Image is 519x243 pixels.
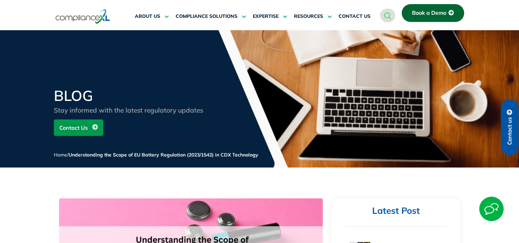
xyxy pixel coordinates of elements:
[339,13,370,20] span: CONTACT US
[294,13,323,20] span: RESOURCES
[54,106,203,114] span: Stay informed with the latest regulatory updates
[412,10,446,16] span: Book a Demo
[135,8,169,25] a: ABOUT US
[294,8,332,25] a: RESOURCES
[54,152,67,158] a: Home
[56,9,110,24] img: logo-one.svg
[54,152,258,158] span: /
[176,8,246,25] a: COMPLIANCE SOLUTIONS
[339,8,370,25] a: CONTACT US
[344,205,447,217] h2: Latest Post
[253,8,287,25] a: EXPERTISE
[176,13,237,20] span: COMPLIANCE SOLUTIONS
[507,117,513,145] span: Contact us
[501,99,519,155] a: Contact us
[135,13,160,20] span: ABOUT US
[479,197,504,221] img: Start Chat
[402,4,464,22] a: Book a Demo
[54,119,103,136] a: Contact Us
[253,13,279,20] span: EXPERTISE
[54,89,219,103] h2: BLOG
[380,9,395,22] a: navsearch-button
[59,121,88,134] span: Contact Us
[69,152,258,158] span: Understanding the Scope of EU Battery Regulation (2023/1542) in CDX Technology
